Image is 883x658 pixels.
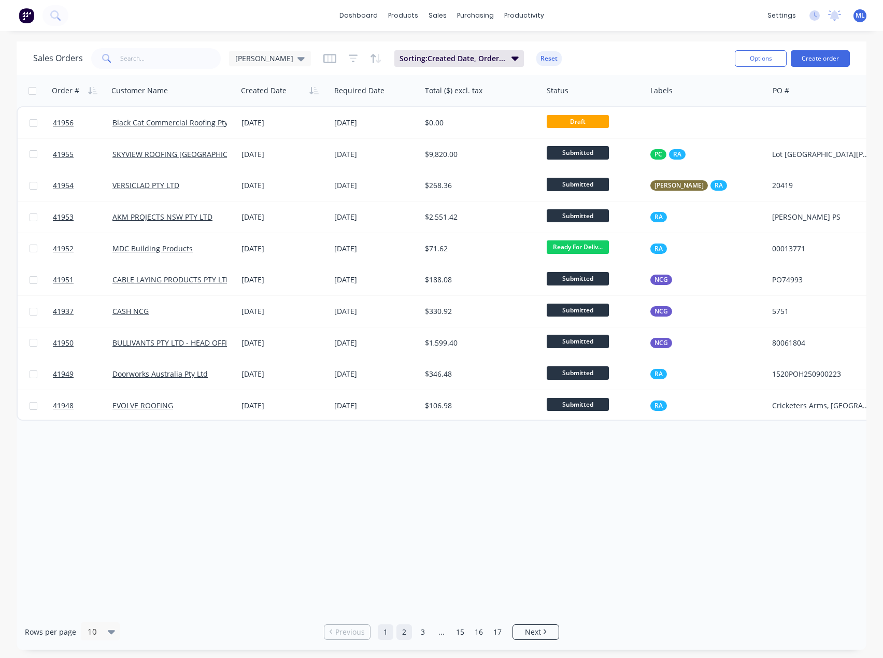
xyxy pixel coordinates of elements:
[53,359,112,390] a: 41949
[53,264,112,295] a: 41951
[735,50,787,67] button: Options
[334,85,384,96] div: Required Date
[772,180,871,191] div: 20419
[791,50,850,67] button: Create order
[33,53,83,63] h1: Sales Orders
[378,624,393,640] a: Page 1 is your current page
[112,212,212,222] a: AKM PROJECTS NSW PTY LTD
[112,149,263,159] a: SKYVIEW ROOFING [GEOGRAPHIC_DATA] P/L
[654,369,663,379] span: RA
[324,627,370,637] a: Previous page
[241,338,326,348] div: [DATE]
[673,149,681,160] span: RA
[334,180,417,191] div: [DATE]
[53,139,112,170] a: 41955
[53,212,74,222] span: 41953
[772,400,871,411] div: Cricketers Arms, [GEOGRAPHIC_DATA]
[772,306,871,317] div: 5751
[111,85,168,96] div: Customer Name
[650,275,672,285] button: NCG
[547,335,609,348] span: Submitted
[715,180,723,191] span: RA
[53,202,112,233] a: 41953
[425,212,533,222] div: $2,551.42
[425,369,533,379] div: $346.48
[650,244,667,254] button: RA
[434,624,449,640] a: Jump forward
[53,369,74,379] span: 41949
[241,369,326,379] div: [DATE]
[396,624,412,640] a: Page 2
[112,338,236,348] a: BULLIVANTS PTY LTD - HEAD OFFICE
[773,85,789,96] div: PO #
[650,85,673,96] div: Labels
[120,48,221,69] input: Search...
[425,306,533,317] div: $330.92
[53,400,74,411] span: 41948
[53,296,112,327] a: 41937
[53,338,74,348] span: 41950
[112,244,193,253] a: MDC Building Products
[654,149,662,160] span: PC
[650,400,667,411] button: RA
[490,624,505,640] a: Page 17
[235,53,293,64] span: [PERSON_NAME]
[53,244,74,254] span: 41952
[334,369,417,379] div: [DATE]
[112,400,173,410] a: EVOLVE ROOFING
[112,118,241,127] a: Black Cat Commercial Roofing Pty Ltd
[547,304,609,317] span: Submitted
[53,170,112,201] a: 41954
[334,275,417,285] div: [DATE]
[241,180,326,191] div: [DATE]
[53,149,74,160] span: 41955
[650,212,667,222] button: RA
[334,306,417,317] div: [DATE]
[334,118,417,128] div: [DATE]
[241,85,287,96] div: Created Date
[241,275,326,285] div: [DATE]
[425,149,533,160] div: $9,820.00
[547,178,609,191] span: Submitted
[425,180,533,191] div: $268.36
[547,209,609,222] span: Submitted
[471,624,487,640] a: Page 16
[334,212,417,222] div: [DATE]
[650,180,727,191] button: [PERSON_NAME]RA
[112,180,179,190] a: VERSICLAD PTY LTD
[536,51,562,66] button: Reset
[335,627,365,637] span: Previous
[499,8,549,23] div: productivity
[762,8,801,23] div: settings
[53,306,74,317] span: 41937
[772,212,871,222] div: [PERSON_NAME] PS
[513,627,559,637] a: Next page
[772,338,871,348] div: 80061804
[772,244,871,254] div: 00013771
[400,53,505,64] span: Sorting: Created Date, Order #
[112,306,149,316] a: CASH NCG
[241,118,326,128] div: [DATE]
[334,338,417,348] div: [DATE]
[547,398,609,411] span: Submitted
[772,369,871,379] div: 1520POH250900223
[19,8,34,23] img: Factory
[423,8,452,23] div: sales
[452,8,499,23] div: purchasing
[452,624,468,640] a: Page 15
[53,180,74,191] span: 41954
[320,624,563,640] ul: Pagination
[650,149,686,160] button: PCRA
[53,118,74,128] span: 41956
[53,275,74,285] span: 41951
[112,369,208,379] a: Doorworks Australia Pty Ltd
[241,149,326,160] div: [DATE]
[112,275,231,284] a: CABLE LAYING PRODUCTS PTY LTD
[53,107,112,138] a: 41956
[772,149,871,160] div: Lot [GEOGRAPHIC_DATA][PERSON_NAME]
[334,244,417,254] div: [DATE]
[650,306,672,317] button: NCG
[425,85,482,96] div: Total ($) excl. tax
[654,244,663,254] span: RA
[547,240,609,253] span: Ready For Deliv...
